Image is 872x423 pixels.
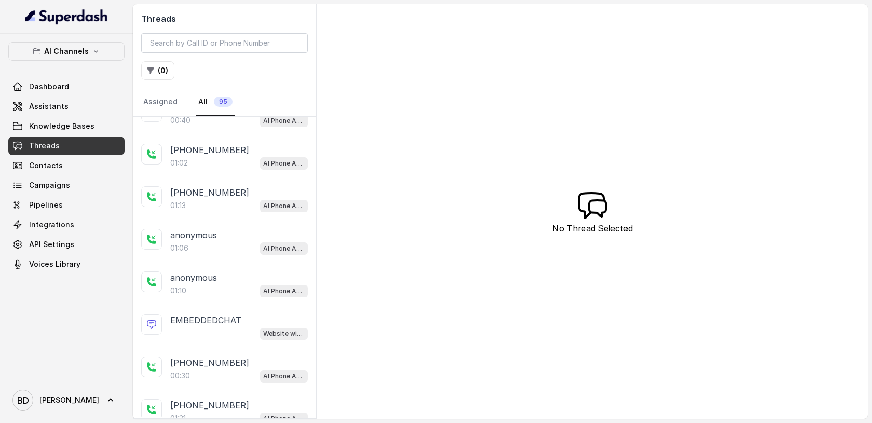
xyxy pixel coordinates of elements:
h2: Threads [141,12,308,25]
button: AI Channels [8,42,125,61]
span: Voices Library [29,259,80,269]
span: Assistants [29,101,69,112]
p: Website widget [263,329,305,339]
a: Dashboard [8,77,125,96]
a: [PERSON_NAME] [8,386,125,415]
p: AI Phone Assistant [263,286,305,296]
p: EMBEDDEDCHAT [170,314,241,326]
p: [PHONE_NUMBER] [170,399,249,412]
p: AI Channels [44,45,89,58]
p: [PHONE_NUMBER] [170,357,249,369]
nav: Tabs [141,88,308,116]
input: Search by Call ID or Phone Number [141,33,308,53]
p: AI Phone Assistant [263,371,305,381]
a: Assigned [141,88,180,116]
p: No Thread Selected [552,222,633,235]
a: Campaigns [8,176,125,195]
p: AI Phone Assistant [263,116,305,126]
span: [PERSON_NAME] [39,395,99,405]
span: Threads [29,141,60,151]
a: Pipelines [8,196,125,214]
a: Integrations [8,215,125,234]
a: Assistants [8,97,125,116]
p: 00:30 [170,371,190,381]
p: [PHONE_NUMBER] [170,186,249,199]
a: Contacts [8,156,125,175]
p: 01:10 [170,285,186,296]
p: 01:06 [170,243,188,253]
button: (0) [141,61,174,80]
p: 00:40 [170,115,190,126]
p: 01:02 [170,158,188,168]
text: BD [17,395,29,406]
a: Threads [8,137,125,155]
a: API Settings [8,235,125,254]
p: AI Phone Assistant [263,201,305,211]
p: 01:13 [170,200,186,211]
span: Campaigns [29,180,70,190]
a: Voices Library [8,255,125,274]
img: light.svg [25,8,108,25]
p: anonymous [170,271,217,284]
span: Dashboard [29,81,69,92]
span: Pipelines [29,200,63,210]
p: [PHONE_NUMBER] [170,144,249,156]
a: Knowledge Bases [8,117,125,135]
span: Contacts [29,160,63,171]
span: API Settings [29,239,74,250]
span: Knowledge Bases [29,121,94,131]
a: All95 [196,88,235,116]
p: AI Phone Assistant [263,243,305,254]
p: anonymous [170,229,217,241]
p: AI Phone Assistant [263,158,305,169]
span: 95 [214,97,233,107]
span: Integrations [29,220,74,230]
